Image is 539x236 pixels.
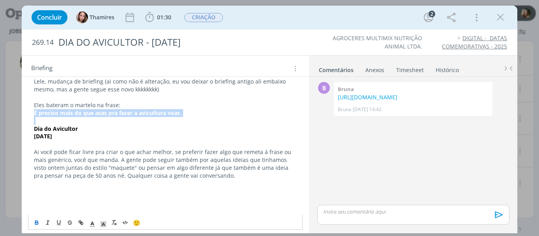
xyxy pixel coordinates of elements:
div: 2 [429,11,435,17]
button: 01:30 [143,11,173,24]
button: 🙂 [131,218,142,227]
a: Comentários [318,63,354,74]
span: [DATE] 14:42 [353,106,382,113]
a: DIGITAL - DATAS COMEMORATIVAS - 2025 [442,34,507,50]
strong: [DATE] [34,132,52,140]
span: Cor de Fundo [98,218,109,227]
button: 2 [422,11,435,24]
span: Cor do Texto [87,218,98,227]
a: [URL][DOMAIN_NAME] [338,93,397,101]
a: AGROCERES MULTIMIX NUTRIÇÃO ANIMAL LTDA. [333,34,422,50]
img: T [76,11,88,23]
span: Concluir [37,14,62,20]
div: dialog [22,6,518,233]
div: B [318,82,330,94]
span: Thamires [90,15,114,20]
b: Bruna [338,85,354,93]
a: Timesheet [396,63,424,74]
p: Bruna [338,106,351,113]
button: TThamires [76,11,114,23]
button: CRIAÇÃO [184,13,223,22]
p: Eles bateram o martelo na frase: [34,101,297,109]
span: 01:30 [157,13,171,21]
p: Ai você pode ficar livre pra criar o que achar melhor, se preferir fazer algo que remeta à frase ... [34,148,297,180]
div: DIA DO AVICULTOR - [DATE] [55,33,306,52]
p: Lele, mudança de briefing (ai como não é alteração, eu vou deixar o briefing antigo ali embaixo m... [34,78,297,93]
span: Briefing [31,63,52,74]
strong: Dia do Avicultor [34,125,78,132]
span: 269.14 [32,38,54,47]
strong: É preciso mais do que asas pra fazer a avicultura voar. [34,109,182,117]
div: Anexos [365,66,384,74]
span: 🙂 [133,219,140,227]
button: Concluir [32,10,67,24]
a: Histórico [435,63,459,74]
